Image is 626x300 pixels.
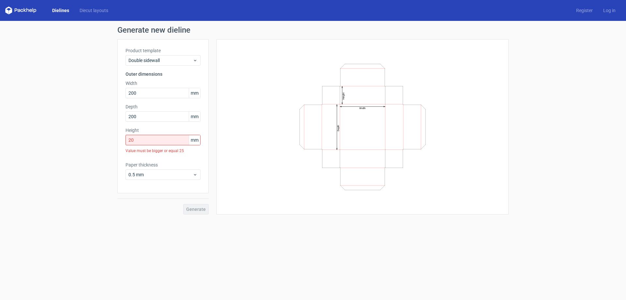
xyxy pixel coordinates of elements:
[126,80,201,87] label: Width
[47,7,74,14] a: Dielines
[128,57,193,64] span: Double sidewall
[126,162,201,168] label: Paper thickness
[337,125,340,131] text: Depth
[598,7,621,14] a: Log in
[189,112,200,121] span: mm
[189,88,200,98] span: mm
[126,127,201,134] label: Height
[128,171,193,178] span: 0.5 mm
[189,135,200,145] span: mm
[571,7,598,14] a: Register
[126,71,201,77] h3: Outer dimensions
[126,103,201,110] label: Depth
[342,92,345,100] text: Height
[126,47,201,54] label: Product template
[126,145,201,156] div: Value must be bigger or equal 25
[359,107,365,110] text: Width
[117,26,509,34] h1: Generate new dieline
[74,7,113,14] a: Diecut layouts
